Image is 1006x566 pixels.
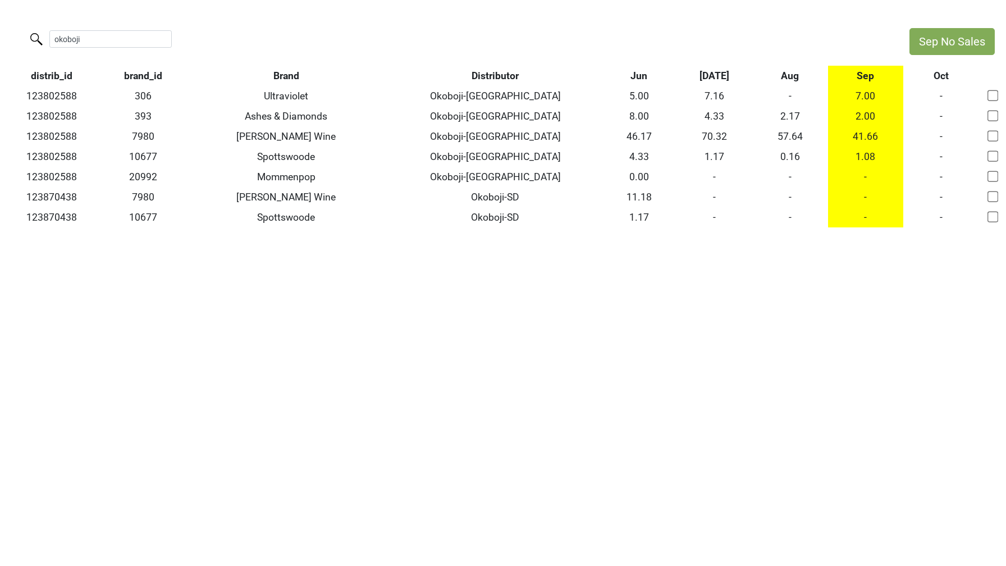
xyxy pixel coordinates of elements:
td: - [903,167,979,187]
td: Spottswoode [183,207,390,227]
td: 4.33 [676,106,752,126]
td: - [828,187,904,207]
td: Okoboji-[GEOGRAPHIC_DATA] [390,126,601,147]
td: 20992 [103,167,183,187]
td: 4.33 [601,147,677,167]
td: Ultraviolet [183,86,390,106]
td: 7980 [103,126,183,147]
td: Okoboji-SD [390,207,601,227]
th: Aug: activate to sort column ascending [752,66,828,86]
td: [PERSON_NAME] Wine [183,126,390,147]
th: Brand: activate to sort column ascending [183,66,390,86]
td: - [903,187,979,207]
td: - [828,207,904,227]
th: Sep: activate to sort column ascending [828,66,904,86]
td: 10677 [103,147,183,167]
td: - [752,207,828,227]
td: Okoboji-SD [390,187,601,207]
td: Okoboji-[GEOGRAPHIC_DATA] [390,147,601,167]
td: - [752,187,828,207]
td: 1.17 [601,207,677,227]
td: 7.16 [676,86,752,106]
th: Jun: activate to sort column ascending [601,66,677,86]
td: 0.00 [601,167,677,187]
td: 1.17 [676,147,752,167]
button: Sep No Sales [909,28,995,55]
td: Ashes & Diamonds [183,106,390,126]
td: 7980 [103,187,183,207]
td: 5.00 [601,86,677,106]
td: 393 [103,106,183,126]
td: Okoboji-[GEOGRAPHIC_DATA] [390,86,601,106]
td: - [828,167,904,187]
td: 1.08 [828,147,904,167]
td: - [752,86,828,106]
td: - [903,126,979,147]
td: Spottswoode [183,147,390,167]
td: Okoboji-[GEOGRAPHIC_DATA] [390,106,601,126]
td: - [752,167,828,187]
td: 46.17 [601,126,677,147]
th: Jul: activate to sort column ascending [676,66,752,86]
td: 306 [103,86,183,106]
td: 10677 [103,207,183,227]
th: Distributor: activate to sort column ascending [390,66,601,86]
td: 41.66 [828,126,904,147]
td: - [903,106,979,126]
td: 2.00 [828,106,904,126]
td: [PERSON_NAME] Wine [183,187,390,207]
td: Mommenpop [183,167,390,187]
td: 7.00 [828,86,904,106]
th: Oct: activate to sort column ascending [903,66,979,86]
td: - [676,167,752,187]
td: - [903,86,979,106]
td: - [903,207,979,227]
td: 11.18 [601,187,677,207]
th: brand_id: activate to sort column ascending [103,66,183,86]
th: &nbsp;: activate to sort column ascending [979,66,1006,86]
td: Okoboji-[GEOGRAPHIC_DATA] [390,167,601,187]
td: 57.64 [752,126,828,147]
td: 2.17 [752,106,828,126]
td: 0.16 [752,147,828,167]
td: - [903,147,979,167]
td: - [676,207,752,227]
td: - [676,187,752,207]
td: 70.32 [676,126,752,147]
td: 8.00 [601,106,677,126]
